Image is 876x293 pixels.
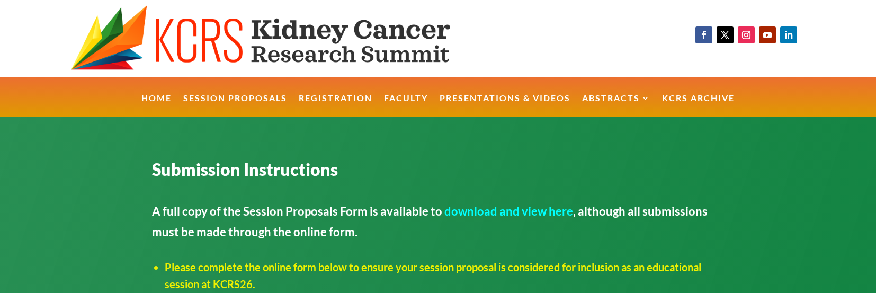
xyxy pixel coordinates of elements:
[717,26,734,43] a: Follow on X
[759,26,776,43] a: Follow on Youtube
[384,94,428,117] a: Faculty
[582,94,650,117] a: Abstracts
[440,94,570,117] a: Presentations & Videos
[71,5,497,72] img: KCRS generic logo wide
[299,94,372,117] a: Registration
[152,201,724,243] p: A full copy of the Session Proposals Form is available to , although all submissions must be made...
[780,26,797,43] a: Follow on LinkedIn
[662,94,735,117] a: KCRS Archive
[141,94,172,117] a: Home
[165,261,701,290] span: Please complete the online form below to ensure your session proposal is considered for inclusion...
[695,26,712,43] a: Follow on Facebook
[444,204,573,218] a: download and view here
[152,159,724,185] h3: Submission Instructions
[738,26,755,43] a: Follow on Instagram
[183,94,287,117] a: Session Proposals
